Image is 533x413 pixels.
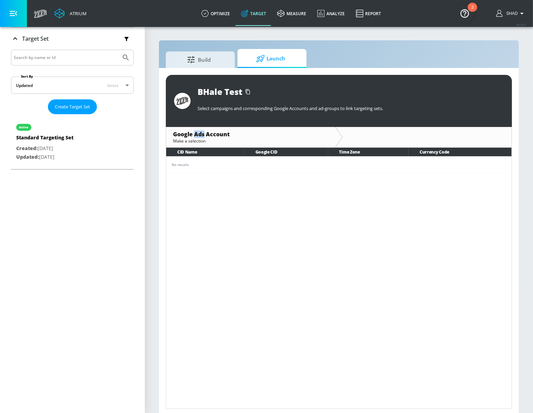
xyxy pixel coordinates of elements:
div: Make a selection [173,138,328,144]
nav: list of Target Set [11,114,134,169]
div: Google Ads AccountMake a selection [166,127,335,147]
div: Target Set [11,50,134,169]
a: Target [235,1,272,26]
p: Target Set [22,35,49,42]
span: Created: [16,145,38,151]
a: Report [350,1,386,26]
div: activeStandard Targeting SetCreated:[DATE]Updated:[DATE] [11,117,134,166]
span: v 4.33.5 [516,23,526,27]
th: Google CID [244,148,328,156]
span: latest [107,82,119,88]
div: Target Set [11,27,134,50]
div: 2 [471,7,474,16]
button: Open Resource Center, 2 new notifications [455,3,474,23]
div: active [19,126,29,129]
a: Atrium [54,8,87,19]
span: Build [173,51,225,68]
span: Updated: [16,154,39,160]
th: Currency Code [409,148,512,156]
span: login as: shad.aziz@zefr.com [504,11,518,16]
a: measure [272,1,312,26]
div: Updated [16,82,33,88]
div: No results [172,162,506,167]
th: Time Zone [328,148,409,156]
div: Standard Targeting Set [16,134,73,144]
div: BHale Test [198,86,242,97]
p: [DATE] [16,153,73,161]
a: optimize [196,1,235,26]
p: Select campaigns and corresponding Google Accounts and ad-groups to link targeting sets. [198,105,504,111]
button: Shad [496,9,526,18]
p: [DATE] [16,144,73,153]
button: Create Target Set [48,99,97,114]
span: Create Target Set [55,103,90,111]
label: Sort By [20,74,34,79]
div: Atrium [67,10,87,17]
span: Launch [244,50,297,67]
div: Google Ads Account [173,130,328,138]
a: Analyze [312,1,350,26]
input: Search by name or Id [14,53,118,62]
th: CID Name [166,148,244,156]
